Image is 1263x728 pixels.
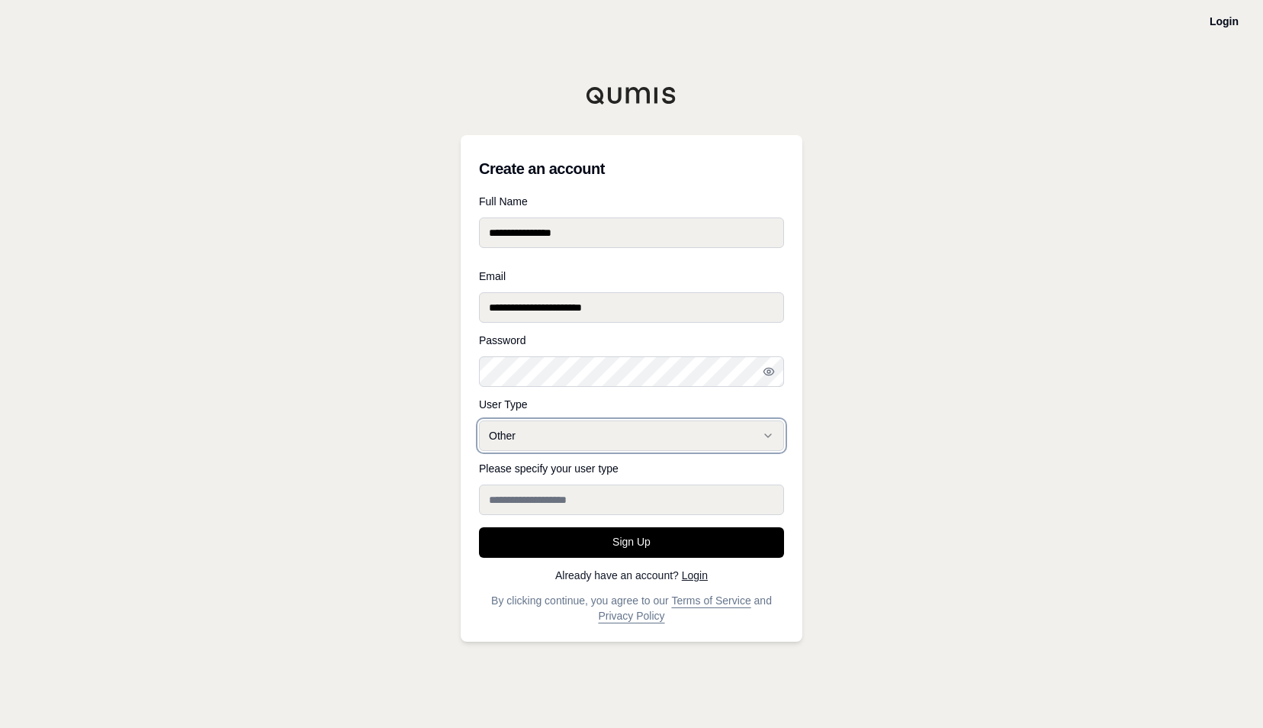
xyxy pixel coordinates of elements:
h3: Create an account [479,153,784,184]
label: User Type [479,399,784,410]
img: Qumis [586,86,677,105]
button: Sign Up [479,527,784,558]
label: Password [479,335,784,346]
p: Already have an account? [479,570,784,581]
label: Email [479,271,784,282]
a: Login [682,569,708,581]
p: By clicking continue, you agree to our and [479,593,784,623]
label: Please specify your user type [479,463,784,474]
a: Terms of Service [671,594,750,607]
a: Login [1210,15,1239,27]
label: Full Name [479,196,784,207]
a: Privacy Policy [598,610,664,622]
